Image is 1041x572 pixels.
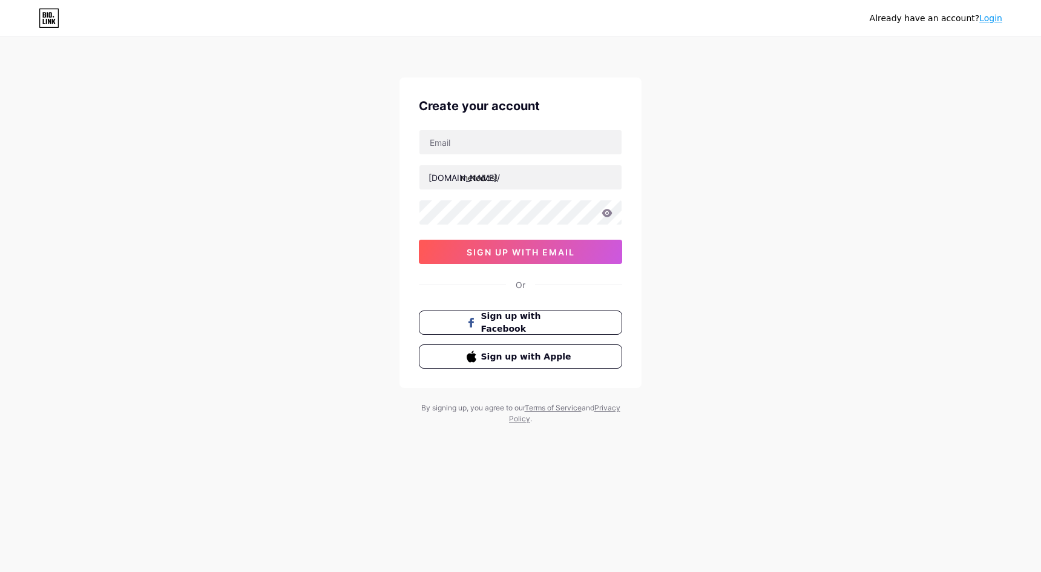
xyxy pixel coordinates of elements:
button: sign up with email [419,240,622,264]
a: Terms of Service [525,403,582,412]
button: Sign up with Facebook [419,311,622,335]
input: Email [419,130,622,154]
input: username [419,165,622,189]
div: Already have an account? [870,12,1002,25]
span: Sign up with Apple [481,350,575,363]
div: By signing up, you agree to our and . [418,403,623,424]
div: [DOMAIN_NAME]/ [429,171,500,184]
span: sign up with email [467,247,575,257]
button: Sign up with Apple [419,344,622,369]
span: Sign up with Facebook [481,310,575,335]
div: Create your account [419,97,622,115]
a: Login [979,13,1002,23]
div: Or [516,278,525,291]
